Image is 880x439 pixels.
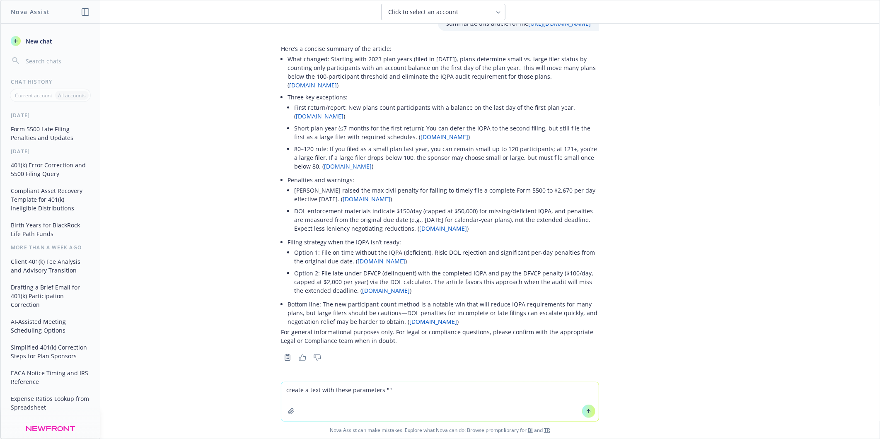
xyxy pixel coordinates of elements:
[294,101,599,122] li: First return/report: New plans count participants with a balance on the last day of the first pla...
[388,8,458,16] span: Click to select an account
[294,267,599,297] li: Option 2: File late under DFVCP (delinquent) with the completed IQPA and pay the DFVCP penalty ($...
[421,133,468,141] a: [DOMAIN_NAME]
[281,328,599,345] p: For general informational purposes only. For legal or compliance questions, please confirm with t...
[1,112,100,119] div: [DATE]
[324,162,372,170] a: [DOMAIN_NAME]
[288,176,599,184] p: Penalties and warnings:
[11,7,50,16] h1: Nova Assist
[362,287,410,294] a: [DOMAIN_NAME]
[7,315,93,337] button: AI-Assisted Meeting Scheduling Options
[58,92,86,99] p: All accounts
[7,34,93,48] button: New chat
[528,427,533,434] a: BI
[288,300,599,326] p: Bottom line: The new participant-count method is a notable win that will reduce IQPA requirements...
[294,184,599,205] li: [PERSON_NAME] raised the max civil penalty for failing to timely file a complete Form 5500 to $2,...
[284,354,291,361] svg: Copy to clipboard
[294,143,599,172] li: 80–120 rule: If you filed as a small plan last year, you can remain small up to 120 participants;...
[15,92,52,99] p: Current account
[288,238,599,246] p: Filing strategy when the IQPA isn’t ready:
[7,280,93,311] button: Drafting a Brief Email for 401(k) Participation Correction
[528,19,591,27] a: [URL][DOMAIN_NAME]
[294,205,599,234] li: DOL enforcement materials indicate $150/day (capped at $50,000) for missing/deficient IQPA, and p...
[296,112,343,120] a: [DOMAIN_NAME]
[7,340,93,363] button: Simplified 401(k) Correction Steps for Plan Sponsors
[311,352,324,363] button: Thumbs down
[1,148,100,155] div: [DATE]
[7,255,93,277] button: Client 401(k) Fee Analysis and Advisory Transition
[446,19,591,28] p: summarize this article for me
[7,366,93,388] button: EACA Notice Timing and IRS Reference
[358,257,405,265] a: [DOMAIN_NAME]
[1,244,100,251] div: More than a week ago
[7,392,93,414] button: Expense Ratios Lookup from Spreadsheet
[294,246,599,267] li: Option 1: File on time without the IQPA (deficient). Risk: DOL rejection and significant per-day ...
[24,37,52,46] span: New chat
[281,44,599,53] p: Here’s a concise summary of the article:
[419,224,467,232] a: [DOMAIN_NAME]
[7,218,93,241] button: Birth Years for BlackRock Life Path Funds
[281,382,599,421] textarea: create a text with these parameters ""
[7,122,93,145] button: Form 5500 Late Filing Penalties and Updates
[7,184,93,215] button: Compliant Asset Recovery Template for 401(k) Ineligible Distributions
[1,78,100,85] div: Chat History
[288,93,599,101] p: Three key exceptions:
[24,55,90,67] input: Search chats
[544,427,550,434] a: TR
[4,422,876,439] span: Nova Assist can make mistakes. Explore what Nova can do: Browse prompt library for and
[288,55,599,89] p: What changed: Starting with 2023 plan years (filed in [DATE]), plans determine small vs. large fi...
[409,318,457,326] a: [DOMAIN_NAME]
[294,122,599,143] li: Short plan year (≤7 months for the first return): You can defer the IQPA to the second filing, bu...
[7,158,93,181] button: 401(k) Error Correction and 5500 Filing Query
[289,81,337,89] a: [DOMAIN_NAME]
[381,4,505,20] button: Click to select an account
[343,195,390,203] a: [DOMAIN_NAME]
